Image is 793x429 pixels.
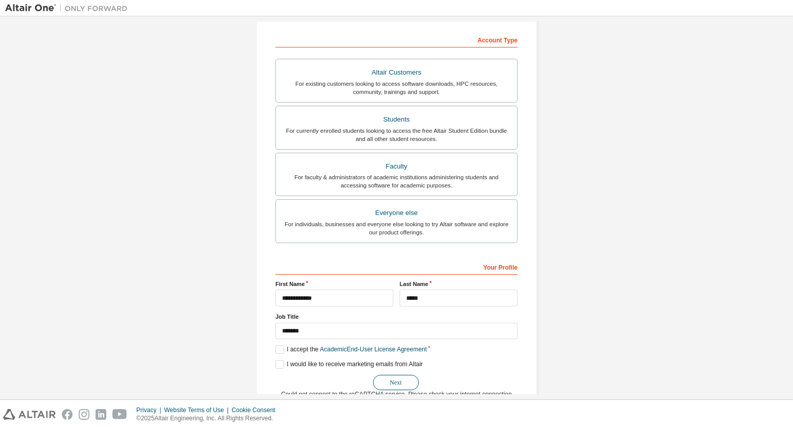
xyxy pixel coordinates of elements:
[275,345,427,354] label: I accept the
[373,375,419,390] button: Next
[112,409,127,420] img: youtube.svg
[282,206,511,220] div: Everyone else
[275,31,518,47] div: Account Type
[275,313,518,321] label: Job Title
[136,414,282,423] p: © 2025 Altair Engineering, Inc. All Rights Reserved.
[275,258,518,275] div: Your Profile
[282,80,511,96] div: For existing customers looking to access software downloads, HPC resources, community, trainings ...
[5,3,133,13] img: Altair One
[282,112,511,127] div: Students
[275,360,423,369] label: I would like to receive marketing emails from Altair
[282,220,511,236] div: For individuals, businesses and everyone else looking to try Altair software and explore our prod...
[79,409,89,420] img: instagram.svg
[320,346,427,353] a: Academic End-User License Agreement
[62,409,73,420] img: facebook.svg
[96,409,106,420] img: linkedin.svg
[275,280,393,288] label: First Name
[231,406,281,414] div: Cookie Consent
[282,173,511,189] div: For faculty & administrators of academic institutions administering students and accessing softwa...
[400,280,518,288] label: Last Name
[275,390,518,407] div: Could not connect to the reCAPTCHA service. Please check your internet connection and reload to g...
[282,65,511,80] div: Altair Customers
[3,409,56,420] img: altair_logo.svg
[282,159,511,174] div: Faculty
[282,127,511,143] div: For currently enrolled students looking to access the free Altair Student Edition bundle and all ...
[136,406,164,414] div: Privacy
[164,406,231,414] div: Website Terms of Use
